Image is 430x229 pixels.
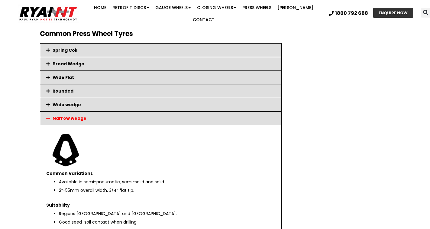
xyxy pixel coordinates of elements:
[152,2,194,14] a: Gauge Wheels
[59,209,275,218] p: Regions [GEOGRAPHIC_DATA] and [GEOGRAPHIC_DATA].
[190,14,218,26] a: Contact
[59,178,275,186] li: Available in semi-pneumatic, semi-solid and solid.
[239,2,274,14] a: Press Wheels
[83,2,324,26] nav: Menu
[373,8,413,18] a: ENQUIRE NOW
[40,57,281,70] div: Broad Wedge
[40,84,281,98] div: Rounded
[46,170,93,176] strong: Common Variations
[194,2,239,14] a: Closing Wheels
[46,202,70,208] strong: Suitability
[40,112,281,125] div: Narrow wedge
[18,4,79,23] img: Ryan NT logo
[53,115,86,121] a: Narrow wedge
[40,29,133,38] b: Common Press Wheel Tyres
[91,2,109,14] a: Home
[335,11,368,16] span: 1800 792 668
[53,102,81,108] a: Wide wedge
[379,11,408,15] span: ENQUIRE NOW
[40,71,281,84] div: Wide Flat
[109,2,152,14] a: Retrofit Discs
[274,2,316,14] a: [PERSON_NAME]
[53,47,77,53] a: Spring Coil
[329,11,368,16] a: 1800 792 668
[53,61,84,67] a: Broad Wedge
[46,130,86,169] img: Narrow wedge
[59,186,275,195] li: 2”-55mm overall width, 3/4” flat tip.
[53,88,73,94] a: Rounded
[40,44,281,57] div: Spring Coil
[53,74,74,80] a: Wide Flat
[40,98,281,111] div: Wide wedge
